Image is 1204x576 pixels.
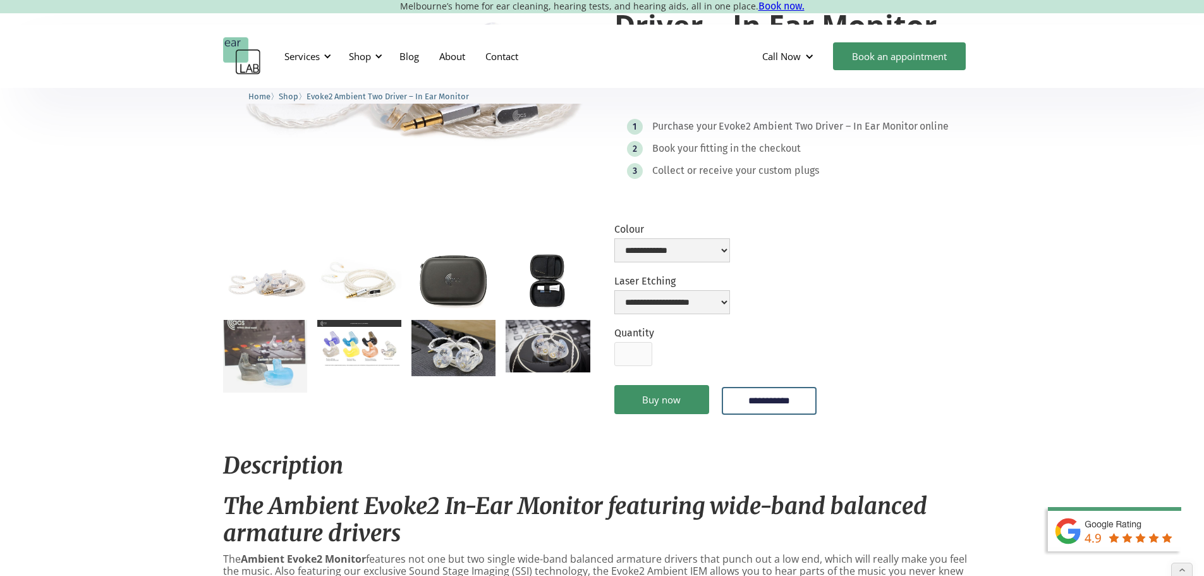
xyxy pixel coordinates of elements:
div: Book your fitting in the checkout [652,142,801,155]
em: Description [223,451,343,480]
a: open lightbox [506,254,590,309]
a: open lightbox [506,320,590,372]
label: Quantity [614,327,654,339]
div: Call Now [752,37,827,75]
a: Contact [475,38,528,75]
strong: Ambient Evoke2 Monitor [241,552,366,566]
a: open lightbox [223,320,307,393]
label: Colour [614,223,730,235]
div: Evoke2 Ambient Two Driver – In Ear Monitor [719,120,918,133]
div: Call Now [762,50,801,63]
a: open lightbox [411,254,496,309]
span: Shop [279,92,298,101]
a: open lightbox [317,254,401,306]
div: Shop [341,37,386,75]
div: Purchase your [652,120,717,133]
a: Evoke2 Ambient Two Driver – In Ear Monitor [307,90,469,102]
li: 〉 [248,90,279,103]
a: Blog [389,38,429,75]
div: 3 [633,166,637,176]
div: Services [284,50,320,63]
label: Laser Etching [614,275,730,287]
span: Evoke2 Ambient Two Driver – In Ear Monitor [307,92,469,101]
span: Home [248,92,271,101]
a: Home [248,90,271,102]
em: The Ambient Evoke2 In-Ear Monitor featuring wide-band balanced armature drivers [223,492,927,548]
div: online [920,120,949,133]
a: open lightbox [317,320,401,367]
div: Services [277,37,335,75]
a: Buy now [614,385,709,414]
a: open lightbox [223,254,307,310]
div: 2 [633,144,637,154]
a: Shop [279,90,298,102]
div: Collect or receive your custom plugs [652,164,819,177]
a: Book an appointment [833,42,966,70]
li: 〉 [279,90,307,103]
a: About [429,38,475,75]
div: 1 [633,122,636,132]
div: Shop [349,50,371,63]
a: open lightbox [411,320,496,376]
a: home [223,37,261,75]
